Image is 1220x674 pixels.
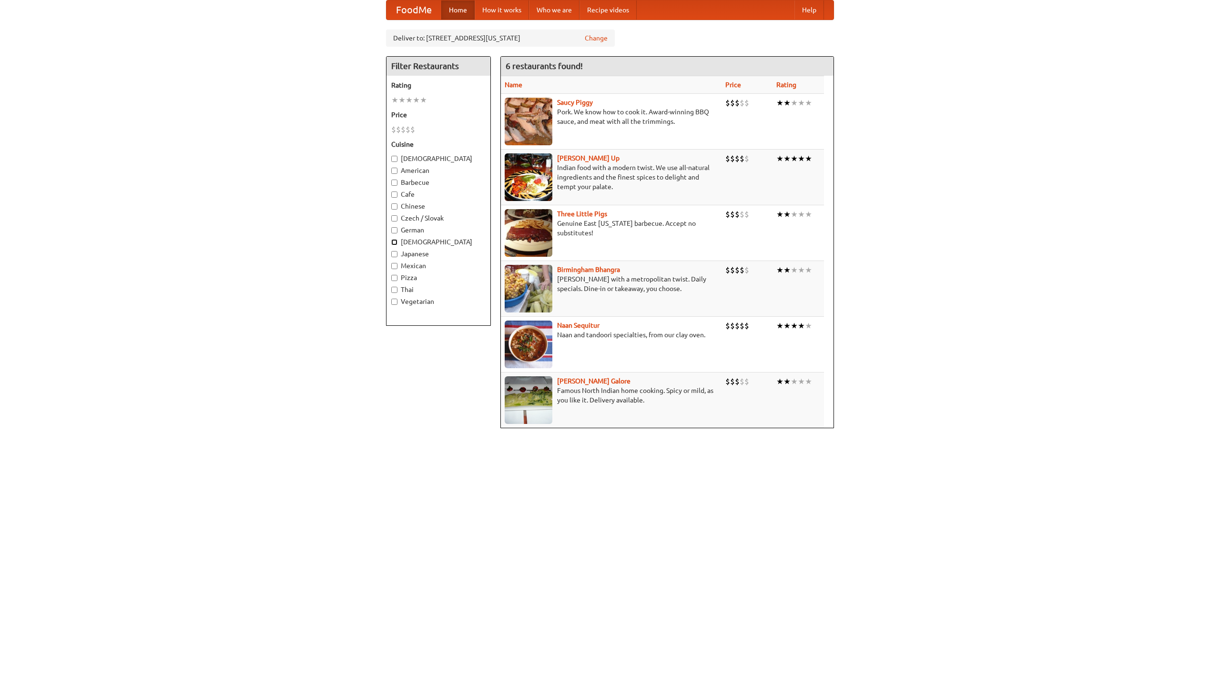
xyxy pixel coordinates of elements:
[391,168,397,174] input: American
[735,153,740,164] li: $
[505,219,718,238] p: Genuine East [US_STATE] barbecue. Accept no substitutes!
[585,33,608,43] a: Change
[735,321,740,331] li: $
[730,209,735,220] li: $
[725,81,741,89] a: Price
[391,237,486,247] label: [DEMOGRAPHIC_DATA]
[740,265,744,275] li: $
[505,274,718,293] p: [PERSON_NAME] with a metropolitan twist. Daily specials. Dine-in or takeaway, you choose.
[794,0,824,20] a: Help
[783,153,791,164] li: ★
[505,376,552,424] img: currygalore.jpg
[730,321,735,331] li: $
[744,209,749,220] li: $
[798,209,805,220] li: ★
[391,273,486,282] label: Pizza
[401,124,406,135] li: $
[441,0,475,20] a: Home
[406,124,410,135] li: $
[396,124,401,135] li: $
[798,98,805,108] li: ★
[391,275,397,281] input: Pizza
[735,265,740,275] li: $
[391,297,486,306] label: Vegetarian
[791,153,798,164] li: ★
[505,81,522,89] a: Name
[730,98,735,108] li: $
[391,203,397,210] input: Chinese
[386,57,490,76] h4: Filter Restaurants
[776,321,783,331] li: ★
[391,180,397,186] input: Barbecue
[730,376,735,387] li: $
[744,265,749,275] li: $
[506,61,583,70] ng-pluralize: 6 restaurants found!
[391,95,398,105] li: ★
[735,209,740,220] li: $
[505,386,718,405] p: Famous North Indian home cooking. Spicy or mild, as you like it. Delivery available.
[725,321,730,331] li: $
[776,265,783,275] li: ★
[557,377,630,385] a: [PERSON_NAME] Galore
[744,153,749,164] li: $
[776,81,796,89] a: Rating
[505,209,552,257] img: littlepigs.jpg
[730,153,735,164] li: $
[505,107,718,126] p: Pork. We know how to cook it. Award-winning BBQ sauce, and meat with all the trimmings.
[505,163,718,191] p: Indian food with a modern twist. We use all-natural ingredients and the finest spices to delight ...
[391,299,397,305] input: Vegetarian
[730,265,735,275] li: $
[798,265,805,275] li: ★
[557,322,600,329] b: Naan Sequitur
[791,98,798,108] li: ★
[391,227,397,233] input: German
[805,376,812,387] li: ★
[391,191,397,198] input: Cafe
[391,239,397,245] input: [DEMOGRAPHIC_DATA]
[740,321,744,331] li: $
[391,263,397,269] input: Mexican
[529,0,579,20] a: Who we are
[798,153,805,164] li: ★
[744,321,749,331] li: $
[475,0,529,20] a: How it works
[386,0,441,20] a: FoodMe
[391,156,397,162] input: [DEMOGRAPHIC_DATA]
[744,376,749,387] li: $
[391,285,486,294] label: Thai
[505,98,552,145] img: saucy.jpg
[805,98,812,108] li: ★
[391,190,486,199] label: Cafe
[557,154,620,162] a: [PERSON_NAME] Up
[557,210,607,218] b: Three Little Pigs
[557,99,593,106] a: Saucy Piggy
[579,0,637,20] a: Recipe videos
[391,80,486,90] h5: Rating
[386,30,615,47] div: Deliver to: [STREET_ADDRESS][US_STATE]
[798,321,805,331] li: ★
[413,95,420,105] li: ★
[783,209,791,220] li: ★
[805,321,812,331] li: ★
[740,153,744,164] li: $
[391,215,397,221] input: Czech / Slovak
[391,201,486,211] label: Chinese
[805,209,812,220] li: ★
[783,265,791,275] li: ★
[391,166,486,175] label: American
[776,376,783,387] li: ★
[557,266,620,273] a: Birmingham Bhangra
[740,98,744,108] li: $
[391,287,397,293] input: Thai
[783,376,791,387] li: ★
[391,154,486,163] label: [DEMOGRAPHIC_DATA]
[725,209,730,220] li: $
[776,98,783,108] li: ★
[391,261,486,271] label: Mexican
[805,153,812,164] li: ★
[735,376,740,387] li: $
[725,376,730,387] li: $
